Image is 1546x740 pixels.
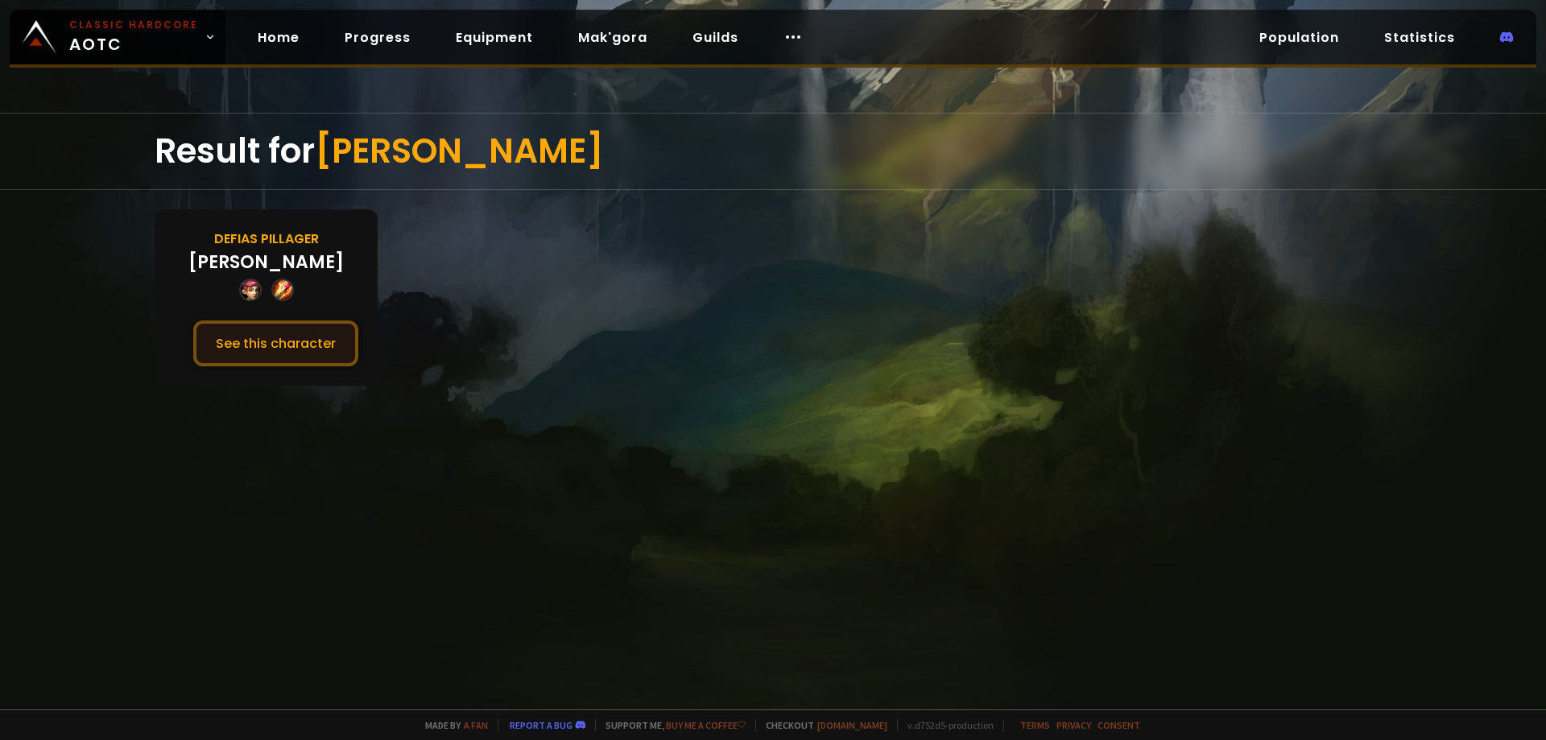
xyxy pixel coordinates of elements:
[10,10,225,64] a: Classic HardcoreAOTC
[332,21,424,54] a: Progress
[1020,719,1050,731] a: Terms
[155,114,1391,189] div: Result for
[755,719,887,731] span: Checkout
[214,229,319,249] div: Defias Pillager
[69,18,198,32] small: Classic Hardcore
[510,719,573,731] a: Report a bug
[1371,21,1468,54] a: Statistics
[315,127,604,175] span: [PERSON_NAME]
[595,719,746,731] span: Support me,
[897,719,994,731] span: v. d752d5 - production
[1056,719,1091,731] a: Privacy
[188,249,344,275] div: [PERSON_NAME]
[1097,719,1140,731] a: Consent
[680,21,751,54] a: Guilds
[193,320,358,366] button: See this character
[415,719,488,731] span: Made by
[245,21,312,54] a: Home
[464,719,488,731] a: a fan
[443,21,546,54] a: Equipment
[69,18,198,56] span: AOTC
[666,719,746,731] a: Buy me a coffee
[1246,21,1352,54] a: Population
[565,21,660,54] a: Mak'gora
[817,719,887,731] a: [DOMAIN_NAME]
